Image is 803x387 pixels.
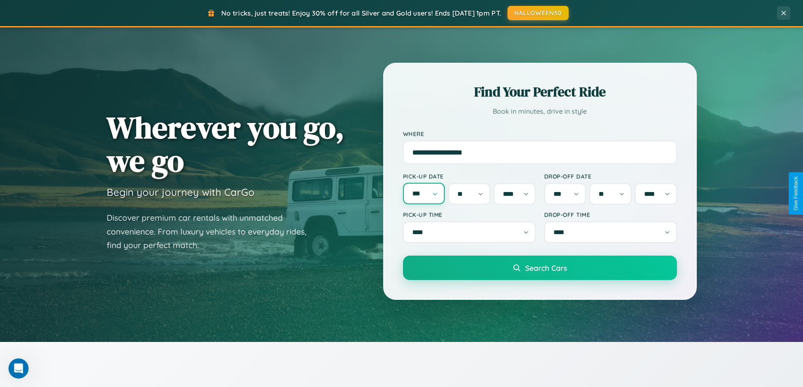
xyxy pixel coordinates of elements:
[403,105,677,117] p: Book in minutes, drive in style
[544,211,677,218] label: Drop-off Time
[107,186,255,198] h3: Begin your journey with CarGo
[107,211,317,252] p: Discover premium car rentals with unmatched convenience. From luxury vehicles to everyday rides, ...
[508,6,569,20] button: HALLOWEEN30
[221,9,501,17] span: No tricks, just treats! Enjoy 30% off for all Silver and Gold users! Ends [DATE] 1pm PT.
[403,130,677,137] label: Where
[107,111,344,177] h1: Wherever you go, we go
[793,176,799,211] div: Give Feedback
[8,358,29,379] iframe: Intercom live chat
[403,83,677,101] h2: Find Your Perfect Ride
[544,173,677,180] label: Drop-off Date
[403,211,536,218] label: Pick-up Time
[403,256,677,280] button: Search Cars
[403,173,536,180] label: Pick-up Date
[525,263,567,272] span: Search Cars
